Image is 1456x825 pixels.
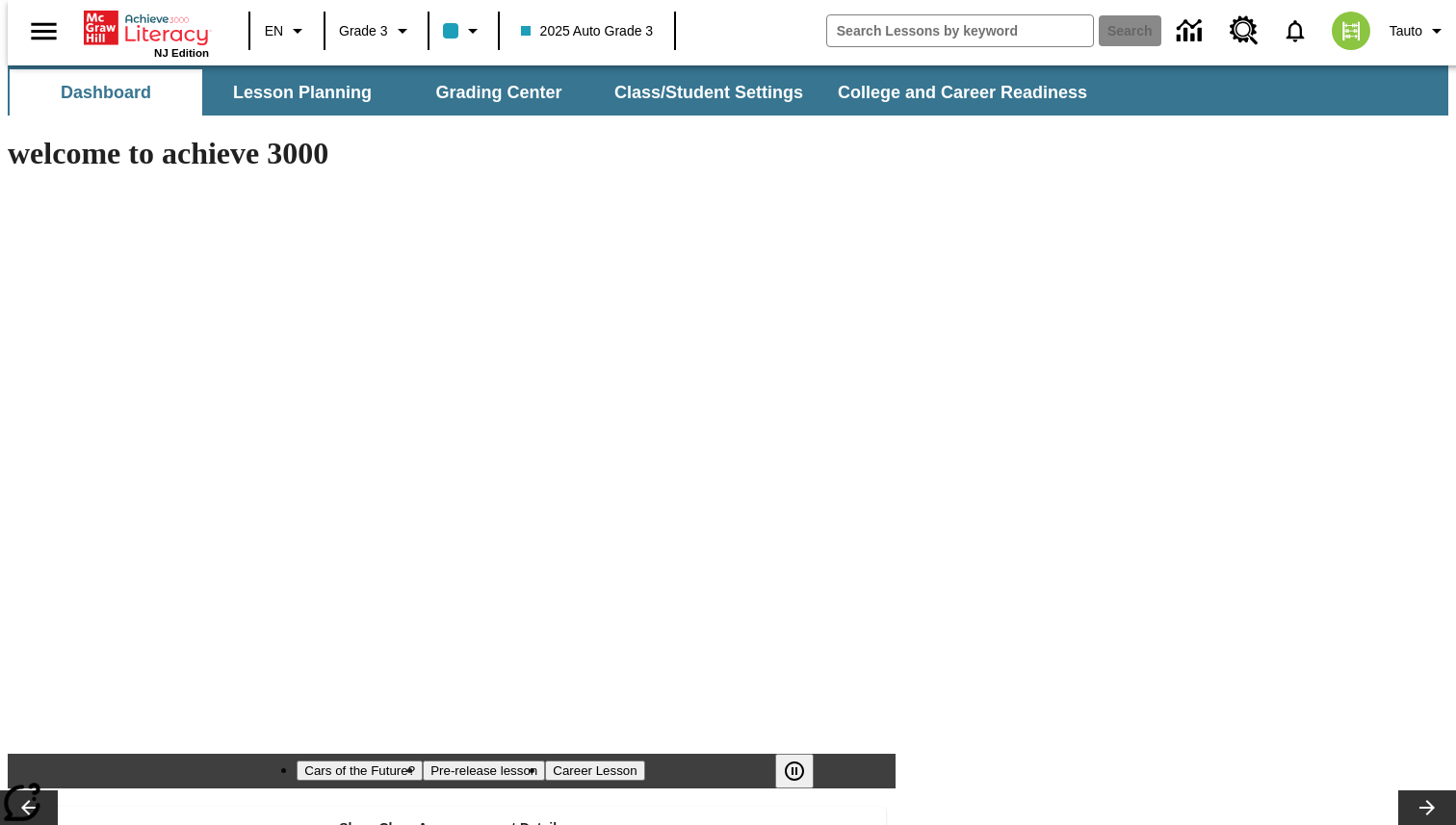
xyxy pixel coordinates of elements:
input: search field [827,15,1093,46]
button: Slide 3 Career Lesson [545,761,644,781]
span: Tauto [1390,21,1422,41]
span: EN [265,21,283,41]
img: avatar image [1332,12,1370,50]
button: Select a new avatar [1320,6,1382,56]
a: Notifications [1270,6,1320,56]
button: Pause [775,754,814,788]
h1: welcome to achieve 3000 [8,136,896,171]
button: Language: EN, Select a language [256,13,318,48]
span: 2025 Auto Grade 3 [521,21,654,41]
a: Home [84,9,209,47]
button: Grading Center [403,69,595,116]
button: Lesson carousel, Next [1398,790,1456,825]
button: Slide 1 Cars of the Future? [297,761,423,781]
div: SubNavbar [8,69,1105,116]
div: Home [84,7,209,59]
button: Slide 2 Pre-release lesson [423,761,545,781]
a: Data Center [1165,5,1218,58]
button: Lesson Planning [206,69,399,116]
div: SubNavbar [8,65,1448,116]
button: Profile/Settings [1382,13,1456,48]
span: NJ Edition [154,47,209,59]
a: Resource Center, Will open in new tab [1218,5,1270,57]
button: College and Career Readiness [822,69,1103,116]
button: Class/Student Settings [599,69,819,116]
div: Pause [775,754,833,788]
button: Class color is light blue. Change class color [435,13,492,48]
span: Grade 3 [339,21,388,41]
button: Grade: Grade 3, Select a grade [331,13,422,48]
button: Dashboard [10,69,202,116]
button: Open side menu [15,3,72,60]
